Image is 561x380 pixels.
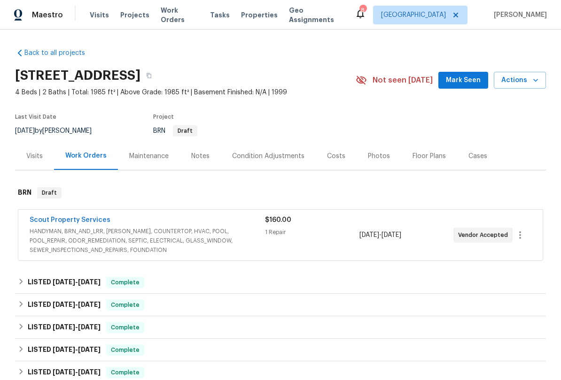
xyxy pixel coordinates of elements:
[78,369,101,375] span: [DATE]
[53,279,101,285] span: -
[53,324,75,330] span: [DATE]
[490,10,547,20] span: [PERSON_NAME]
[53,346,75,353] span: [DATE]
[78,346,101,353] span: [DATE]
[38,188,61,198] span: Draft
[153,128,197,134] span: BRN
[53,346,101,353] span: -
[28,344,101,356] h6: LISTED
[28,367,101,378] h6: LISTED
[327,152,345,161] div: Costs
[15,178,546,208] div: BRN Draft
[65,151,107,160] div: Work Orders
[28,277,101,288] h6: LISTED
[210,12,230,18] span: Tasks
[120,10,149,20] span: Projects
[53,301,101,308] span: -
[28,322,101,333] h6: LISTED
[15,125,103,137] div: by [PERSON_NAME]
[53,324,101,330] span: -
[78,301,101,308] span: [DATE]
[90,10,109,20] span: Visits
[78,279,101,285] span: [DATE]
[15,339,546,361] div: LISTED [DATE]-[DATE]Complete
[382,232,401,238] span: [DATE]
[161,6,199,24] span: Work Orders
[30,227,265,255] span: HANDYMAN, BRN_AND_LRR, [PERSON_NAME], COUNTERTOP, HVAC, POOL, POOL_REPAIR, ODOR_REMEDIATION, SEPT...
[468,152,487,161] div: Cases
[289,6,343,24] span: Geo Assignments
[494,72,546,89] button: Actions
[191,152,210,161] div: Notes
[265,217,291,223] span: $160.00
[53,279,75,285] span: [DATE]
[26,152,43,161] div: Visits
[501,75,538,86] span: Actions
[359,232,379,238] span: [DATE]
[107,278,143,287] span: Complete
[15,88,356,97] span: 4 Beds | 2 Baths | Total: 1985 ft² | Above Grade: 1985 ft² | Basement Finished: N/A | 1999
[15,294,546,316] div: LISTED [DATE]-[DATE]Complete
[413,152,446,161] div: Floor Plans
[18,187,31,198] h6: BRN
[458,230,512,240] span: Vendor Accepted
[153,114,174,120] span: Project
[446,75,481,86] span: Mark Seen
[129,152,169,161] div: Maintenance
[107,300,143,310] span: Complete
[28,299,101,311] h6: LISTED
[359,6,366,15] div: 8
[53,369,75,375] span: [DATE]
[15,114,56,120] span: Last Visit Date
[15,71,140,80] h2: [STREET_ADDRESS]
[15,128,35,134] span: [DATE]
[15,48,105,58] a: Back to all projects
[53,301,75,308] span: [DATE]
[53,369,101,375] span: -
[32,10,63,20] span: Maestro
[107,323,143,332] span: Complete
[107,345,143,355] span: Complete
[265,228,359,237] div: 1 Repair
[232,152,304,161] div: Condition Adjustments
[107,368,143,377] span: Complete
[381,10,446,20] span: [GEOGRAPHIC_DATA]
[78,324,101,330] span: [DATE]
[30,217,110,223] a: Scout Property Services
[359,230,401,240] span: -
[368,152,390,161] div: Photos
[174,128,196,134] span: Draft
[241,10,278,20] span: Properties
[15,316,546,339] div: LISTED [DATE]-[DATE]Complete
[373,76,433,85] span: Not seen [DATE]
[438,72,488,89] button: Mark Seen
[140,67,157,84] button: Copy Address
[15,271,546,294] div: LISTED [DATE]-[DATE]Complete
